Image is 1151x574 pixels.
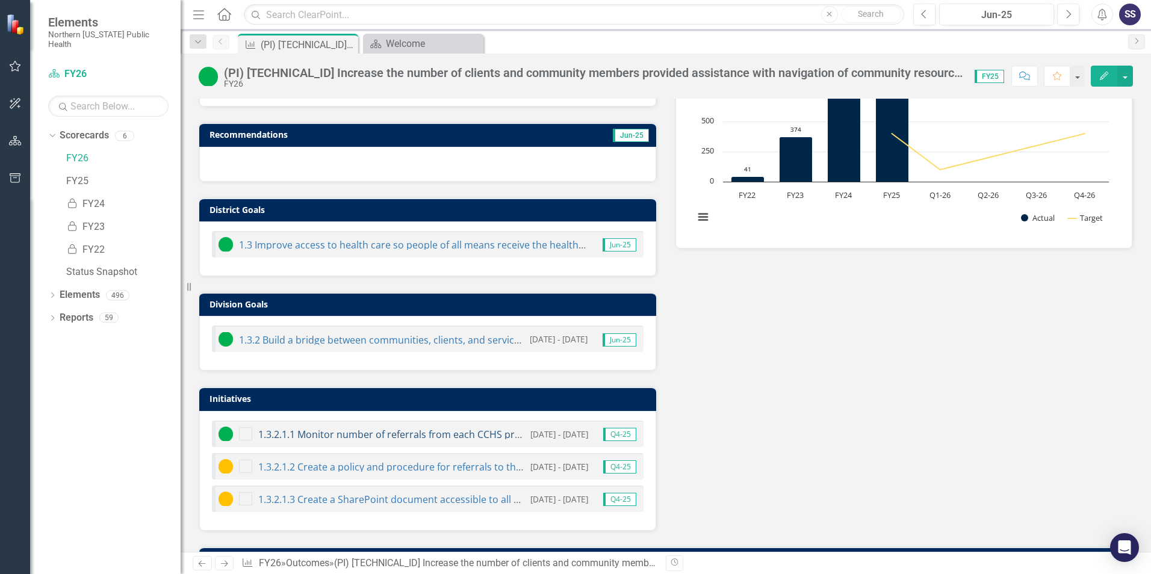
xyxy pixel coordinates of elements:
button: Show Actual [1021,212,1055,223]
div: 6 [115,131,134,141]
path: FY25, 918. Actual. [876,71,909,182]
small: [DATE] - [DATE] [530,493,588,505]
span: Elements [48,15,169,29]
div: Chart. Highcharts interactive chart. [688,55,1120,236]
text: 374 [790,125,801,134]
span: Q4-25 [603,428,636,441]
small: Northern [US_STATE] Public Health [48,29,169,49]
text: Q2-26 [978,190,999,200]
text: Q4-26 [1074,190,1095,200]
span: Q4-25 [603,493,636,506]
div: » » [241,557,657,570]
a: FY26 [48,67,169,81]
div: (PI) [TECHNICAL_ID] Increase the number of clients and community members provided assistance with... [334,557,1027,569]
img: In Progress [219,459,233,474]
h3: District Goals [209,205,650,214]
text: FY22 [739,190,755,200]
div: Open Intercom Messenger [1110,533,1139,562]
img: On Target [219,427,233,441]
g: Actual, series 1 of 2. Bar series with 8 bars. [731,61,1085,182]
div: 59 [99,313,119,323]
div: (PI) [TECHNICAL_ID] Increase the number of clients and community members provided assistance with... [261,37,355,52]
span: Search [858,9,884,19]
text: FY24 [835,190,852,200]
a: FY23 [66,220,181,234]
a: FY25 [66,174,181,188]
button: Search [841,6,901,23]
text: FY25 [883,190,900,200]
small: [DATE] - [DATE] [530,461,588,472]
button: Jun-25 [939,4,1054,25]
small: [DATE] - [DATE] [530,333,588,345]
text: 500 [701,115,714,126]
a: FY24 [66,197,181,211]
a: 1.3.2 Build a bridge between communities, clients, and services with community health workers. [239,333,673,347]
a: 1.3.2.1.3 Create a SharePoint document accessible to all CCHS staff that describes the services t... [258,493,786,506]
text: FY23 [787,190,804,200]
button: SS [1119,4,1141,25]
h3: Recommendations [209,130,508,139]
div: FY26 [224,79,963,88]
a: Outcomes [286,557,329,569]
small: [DATE] - [DATE] [530,428,588,440]
path: FY23, 374. Actual. [780,137,813,182]
input: Search Below... [48,96,169,117]
input: Search ClearPoint... [244,4,904,25]
span: Jun-25 [603,238,636,252]
div: Jun-25 [943,8,1050,22]
span: FY25 [975,70,1004,83]
span: Q4-25 [603,460,636,474]
text: 0 [710,175,714,186]
button: View chart menu, Chart [695,209,712,226]
h3: Initiatives [209,394,650,403]
a: 1.3 Improve access to health care so people of all means receive the health care services they need. [239,238,690,252]
img: On Target [199,67,218,86]
a: 1.3.2.1.2 Create a policy and procedure for referrals to the Community Health Worker. [258,460,648,474]
a: FY26 [66,152,181,165]
text: Q3-26 [1026,190,1047,200]
a: FY26 [259,557,281,569]
a: 1.3.2.1.1 Monitor number of referrals from each CCHS program. [258,428,547,441]
img: On Target [219,237,233,252]
text: Q1-26 [929,190,951,200]
div: Welcome [386,36,480,51]
text: 250 [701,145,714,156]
img: On Target [219,332,233,347]
path: FY24, 756. Actual. [828,90,861,182]
a: Status Snapshot [66,265,181,279]
span: Jun-25 [603,333,636,347]
path: FY22, 41. Actual. [731,176,765,182]
svg: Interactive chart [688,55,1115,236]
a: FY22 [66,243,181,257]
div: (PI) [TECHNICAL_ID] Increase the number of clients and community members provided assistance with... [224,66,963,79]
div: 496 [106,290,129,300]
button: Show Target [1068,212,1103,223]
a: Welcome [366,36,480,51]
a: Scorecards [60,129,109,143]
span: Jun-25 [613,129,649,142]
img: In Progress [219,492,233,506]
a: Elements [60,288,100,302]
img: ClearPoint Strategy [6,14,27,35]
text: 41 [744,165,751,173]
a: Reports [60,311,93,325]
h3: Division Goals [209,300,650,309]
